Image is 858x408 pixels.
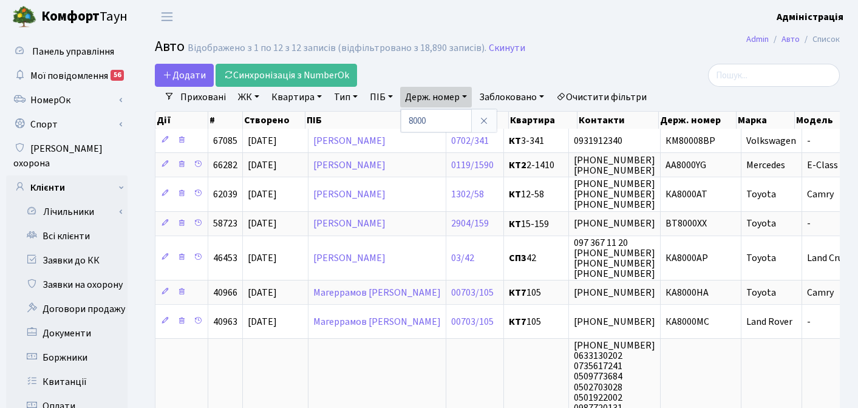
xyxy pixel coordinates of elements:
li: Список [800,33,840,46]
a: Клієнти [6,175,128,200]
a: Мої повідомлення56 [6,64,128,88]
th: Держ. номер [659,112,737,129]
span: [DATE] [248,315,277,328]
span: AA8000YG [666,158,706,172]
span: BT8000XX [666,217,707,231]
span: Таун [41,7,128,27]
th: Марка [737,112,795,129]
th: # [208,112,243,129]
a: Всі клієнти [6,224,128,248]
span: Toyota [746,217,776,231]
a: Адміністрація [777,10,843,24]
b: СП3 [509,251,526,265]
span: 42 [509,253,563,263]
a: Договори продажу [6,297,128,321]
b: КТ7 [509,315,526,328]
span: [DATE] [248,188,277,201]
a: [PERSON_NAME] охорона [6,137,128,175]
span: 67085 [213,134,237,148]
span: [PHONE_NUMBER] [574,286,655,299]
span: [PHONE_NUMBER] [PHONE_NUMBER] [574,154,655,177]
a: 0119/1590 [451,158,494,172]
span: [DATE] [248,158,277,172]
a: Заблоковано [474,87,549,107]
span: - [807,134,811,148]
a: Держ. номер [400,87,472,107]
span: Camry [807,188,834,201]
th: ПІБ [305,112,451,129]
b: КТ [509,188,521,201]
div: 56 [111,70,124,81]
a: Магеррамов [PERSON_NAME] [313,286,441,299]
a: [PERSON_NAME] [313,251,386,265]
span: 105 [509,288,563,297]
span: 097 367 11 20 [PHONE_NUMBER] [PHONE_NUMBER] [PHONE_NUMBER] [574,236,655,280]
span: - [807,217,811,231]
a: Синхронізація з NumberOk [216,64,357,87]
a: 2904/159 [451,217,489,231]
button: Переключити навігацію [152,7,182,27]
span: [PHONE_NUMBER] [574,217,655,231]
a: Спорт [6,112,128,137]
span: 2-1410 [509,160,563,170]
a: Заявки до КК [6,248,128,273]
span: - [807,315,811,328]
span: Авто [155,36,185,57]
span: 66282 [213,158,237,172]
a: Тип [329,87,363,107]
a: [PERSON_NAME] [313,158,386,172]
a: 03/42 [451,251,474,265]
input: Пошук... [708,64,840,87]
span: 40966 [213,286,237,299]
span: Toyota [746,188,776,201]
a: 1302/58 [451,188,484,201]
span: Land Rover [746,315,792,328]
span: 40963 [213,315,237,328]
span: КА8000АТ [666,188,707,201]
a: Квартира [267,87,327,107]
a: 00703/105 [451,315,494,328]
a: НомерОк [6,88,128,112]
span: 0931912340 [574,134,622,148]
a: Боржники [6,345,128,370]
span: [PHONE_NUMBER] [574,315,655,328]
span: Mercedes [746,158,785,172]
img: logo.png [12,5,36,29]
a: Авто [781,33,800,46]
a: Скинути [489,42,525,54]
span: Мої повідомлення [30,69,108,83]
span: 46453 [213,251,237,265]
span: КА8000МС [666,315,709,328]
span: 105 [509,317,563,327]
span: 62039 [213,188,237,201]
span: 3-341 [509,136,563,146]
b: КТ [509,134,521,148]
a: 00703/105 [451,286,494,299]
nav: breadcrumb [728,27,858,52]
a: ПІБ [365,87,398,107]
th: Створено [243,112,305,129]
span: [DATE] [248,134,277,148]
a: Документи [6,321,128,345]
span: Toyota [746,251,776,265]
span: [DATE] [248,286,277,299]
span: Volkswagen [746,134,796,148]
span: Додати [163,69,206,82]
a: Лічильники [14,200,128,224]
a: Додати [155,64,214,87]
span: Панель управління [32,45,114,58]
th: Контакти [577,112,658,129]
a: 0702/341 [451,134,489,148]
a: Панель управління [6,39,128,64]
a: [PERSON_NAME] [313,188,386,201]
span: [PHONE_NUMBER] [PHONE_NUMBER] [PHONE_NUMBER] [574,177,655,211]
a: Приховані [175,87,231,107]
a: [PERSON_NAME] [313,134,386,148]
span: 15-159 [509,219,563,229]
a: Admin [746,33,769,46]
a: ЖК [233,87,264,107]
div: Відображено з 1 по 12 з 12 записів (відфільтровано з 18,890 записів). [188,42,486,54]
span: 12-58 [509,189,563,199]
b: КТ [509,217,521,231]
th: Квартира [509,112,578,129]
